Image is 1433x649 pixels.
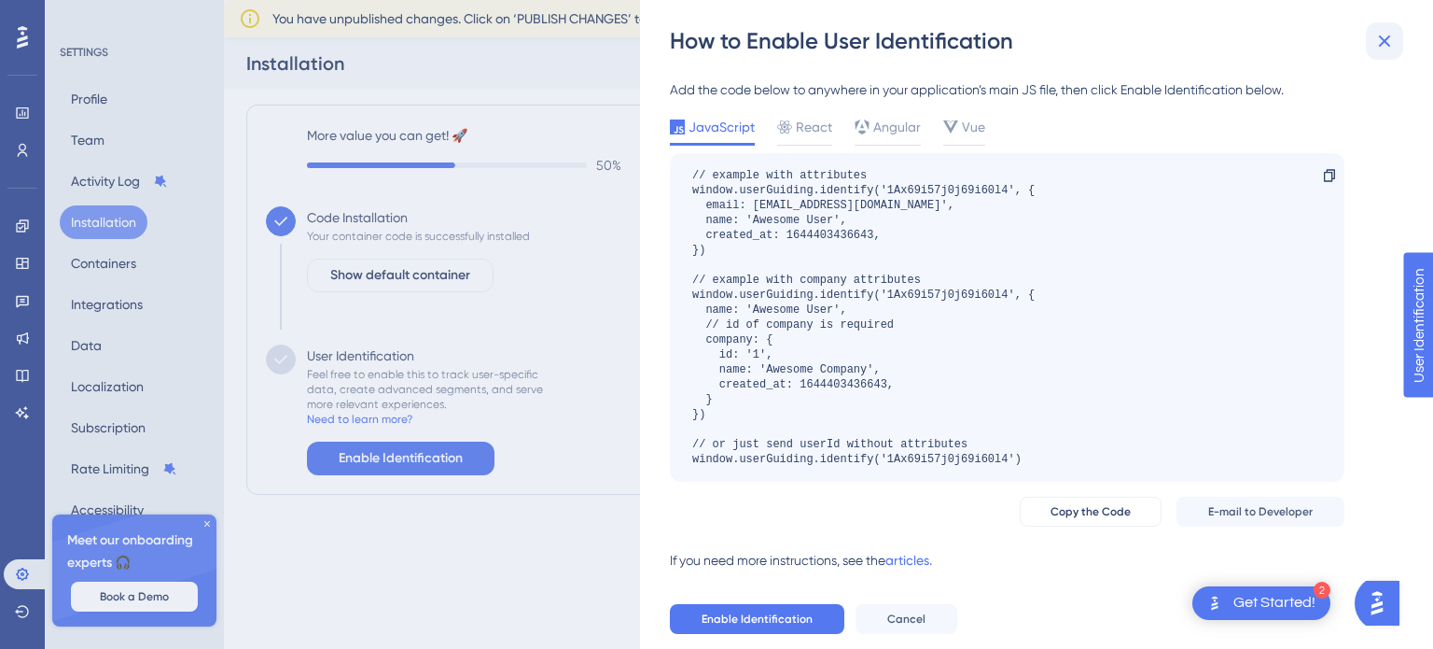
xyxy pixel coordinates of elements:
button: Enable Identification [670,604,844,634]
div: Open Get Started! checklist, remaining modules: 2 [1192,586,1330,620]
button: Copy the Code [1020,497,1162,527]
span: E-mail to Developer [1208,504,1313,519]
span: User Identification [15,5,130,27]
div: If you need more instructions, see the [670,549,885,571]
button: Cancel [856,604,957,634]
div: 2 [1314,582,1330,599]
button: E-mail to Developer [1176,497,1344,527]
span: React [796,116,832,138]
div: Get Started! [1233,593,1315,614]
div: // example with attributes window.userGuiding.identify('1Ax69i57j0j69i60l4', { email: [EMAIL_ADDR... [692,168,1035,467]
span: JavaScript [689,116,755,138]
span: Angular [873,116,921,138]
a: articles. [885,549,932,586]
div: How to Enable User Identification [670,26,1407,56]
img: launcher-image-alternative-text [1203,592,1226,614]
div: Add the code below to anywhere in your application’s main JS file, then click Enable Identificati... [670,78,1344,101]
span: Enable Identification [702,612,813,627]
span: Cancel [887,612,925,627]
span: Vue [962,116,985,138]
span: Copy the Code [1050,504,1131,519]
iframe: UserGuiding AI Assistant Launcher [1355,575,1411,631]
